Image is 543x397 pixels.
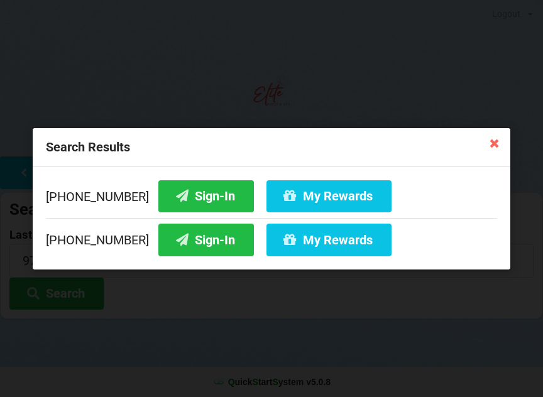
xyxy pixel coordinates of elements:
button: My Rewards [266,224,392,256]
div: [PHONE_NUMBER] [46,217,497,256]
button: My Rewards [266,180,392,212]
button: Sign-In [158,180,254,212]
div: Search Results [33,128,510,167]
div: [PHONE_NUMBER] [46,180,497,217]
button: Sign-In [158,224,254,256]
